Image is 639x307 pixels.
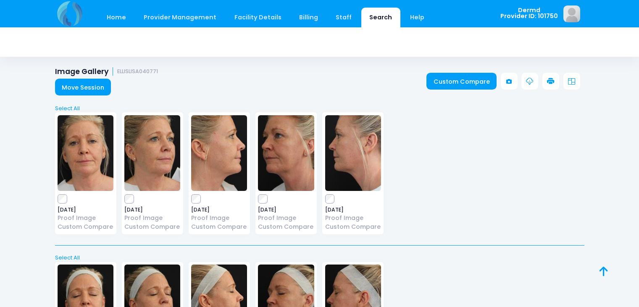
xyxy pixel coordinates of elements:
[500,7,558,19] span: Dermd Provider ID: 101750
[55,67,158,76] h1: Image Gallery
[291,8,326,27] a: Billing
[58,222,113,231] a: Custom Compare
[124,214,180,222] a: Proof Image
[258,115,314,191] img: image
[191,207,247,212] span: [DATE]
[563,5,580,22] img: image
[55,79,111,95] a: Move Session
[52,254,587,262] a: Select All
[325,222,381,231] a: Custom Compare
[136,8,225,27] a: Provider Management
[99,8,134,27] a: Home
[361,8,400,27] a: Search
[226,8,289,27] a: Facility Details
[124,207,180,212] span: [DATE]
[191,222,247,231] a: Custom Compare
[258,207,314,212] span: [DATE]
[58,207,113,212] span: [DATE]
[52,104,587,113] a: Select All
[325,115,381,191] img: image
[325,214,381,222] a: Proof Image
[191,115,247,191] img: image
[258,222,314,231] a: Custom Compare
[58,214,113,222] a: Proof Image
[426,73,497,90] a: Custom Compare
[325,207,381,212] span: [DATE]
[124,115,180,191] img: image
[191,214,247,222] a: Proof Image
[402,8,432,27] a: Help
[124,222,180,231] a: Custom Compare
[117,69,158,75] small: ELLISLISA040771
[58,115,113,191] img: image
[328,8,360,27] a: Staff
[258,214,314,222] a: Proof Image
